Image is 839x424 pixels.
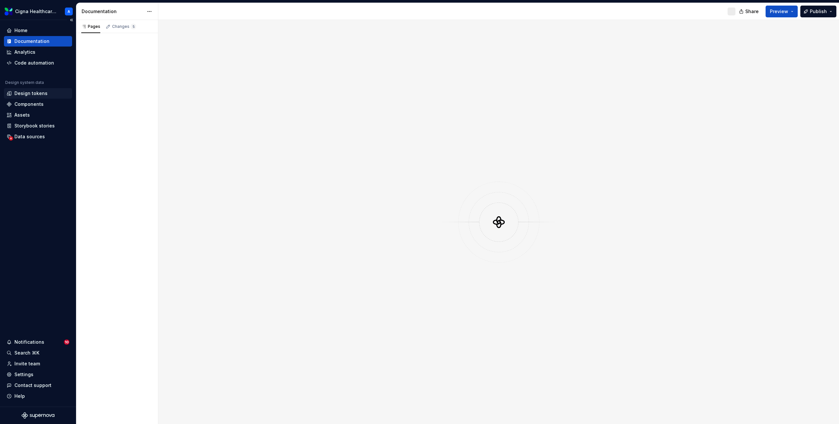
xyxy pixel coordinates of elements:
[5,8,12,15] img: 6e787e26-f4c0-4230-8924-624fe4a2d214.png
[4,88,72,99] a: Design tokens
[4,380,72,391] button: Contact support
[14,112,30,118] div: Assets
[67,15,76,25] button: Collapse sidebar
[14,38,49,45] div: Documentation
[14,49,35,55] div: Analytics
[4,47,72,57] a: Analytics
[4,25,72,36] a: Home
[14,382,51,389] div: Contact support
[1,4,75,18] button: Cigna Healthcare Molecular PatternsA
[4,369,72,380] a: Settings
[112,24,136,29] div: Changes
[81,24,100,29] div: Pages
[14,350,39,356] div: Search ⌘K
[4,36,72,47] a: Documentation
[745,8,759,15] span: Share
[15,8,57,15] div: Cigna Healthcare Molecular Patterns
[4,131,72,142] a: Data sources
[82,8,144,15] div: Documentation
[770,8,788,15] span: Preview
[68,9,70,14] div: A
[14,339,44,345] div: Notifications
[4,121,72,131] a: Storybook stories
[810,8,827,15] span: Publish
[4,348,72,358] button: Search ⌘K
[14,101,44,107] div: Components
[64,339,69,345] span: 10
[14,90,48,97] div: Design tokens
[14,371,33,378] div: Settings
[4,58,72,68] a: Code automation
[4,99,72,109] a: Components
[736,6,763,17] button: Share
[4,358,72,369] a: Invite team
[22,412,54,419] svg: Supernova Logo
[131,24,136,29] span: 5
[14,27,28,34] div: Home
[14,360,40,367] div: Invite team
[4,337,72,347] button: Notifications10
[14,393,25,399] div: Help
[14,123,55,129] div: Storybook stories
[766,6,798,17] button: Preview
[14,133,45,140] div: Data sources
[14,60,54,66] div: Code automation
[5,80,44,85] div: Design system data
[4,110,72,120] a: Assets
[4,391,72,401] button: Help
[800,6,836,17] button: Publish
